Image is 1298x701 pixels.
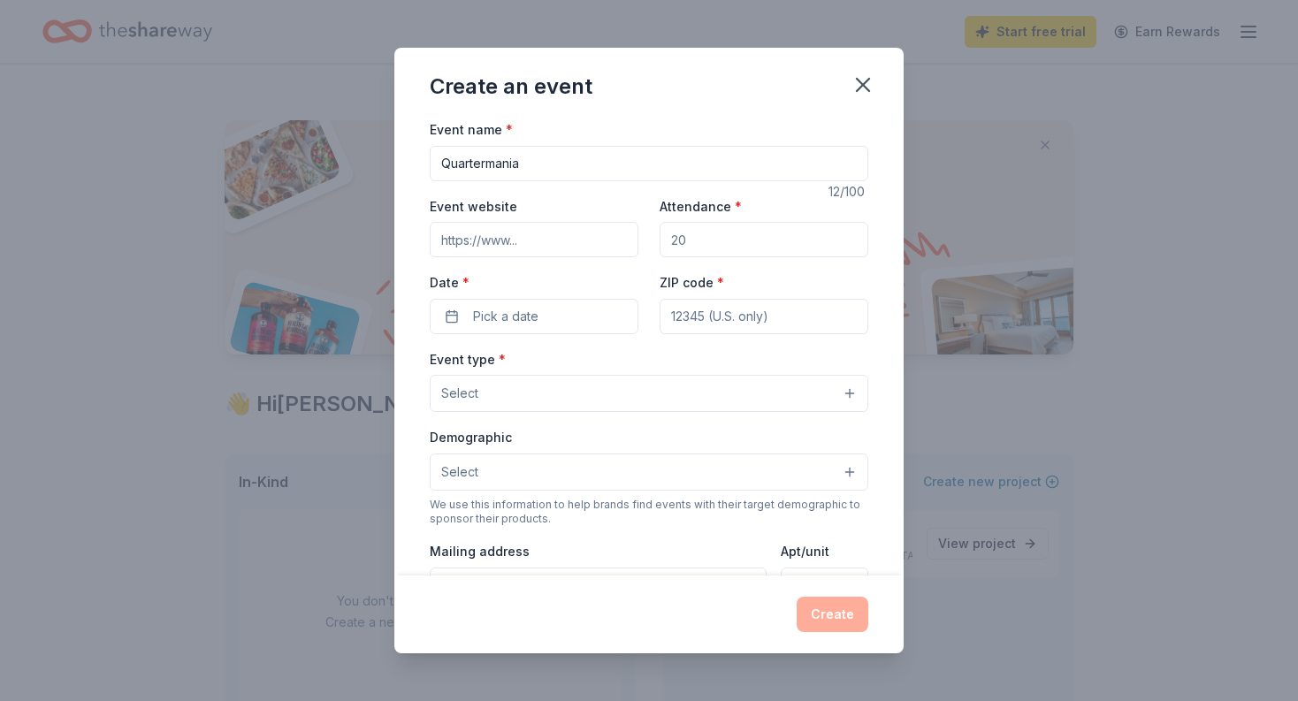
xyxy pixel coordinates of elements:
[430,146,868,181] input: Spring Fundraiser
[660,222,868,257] input: 20
[430,453,868,491] button: Select
[441,383,478,404] span: Select
[430,299,638,334] button: Pick a date
[660,274,724,292] label: ZIP code
[430,351,506,369] label: Event type
[828,181,868,202] div: 12 /100
[473,306,538,327] span: Pick a date
[441,461,478,483] span: Select
[430,498,868,526] div: We use this information to help brands find events with their target demographic to sponsor their...
[430,222,638,257] input: https://www...
[430,121,513,139] label: Event name
[430,72,592,101] div: Create an event
[430,568,767,603] input: Enter a US address
[660,198,742,216] label: Attendance
[660,299,868,334] input: 12345 (U.S. only)
[781,568,868,603] input: #
[430,375,868,412] button: Select
[430,198,517,216] label: Event website
[781,543,829,560] label: Apt/unit
[430,429,512,446] label: Demographic
[430,274,638,292] label: Date
[430,543,530,560] label: Mailing address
